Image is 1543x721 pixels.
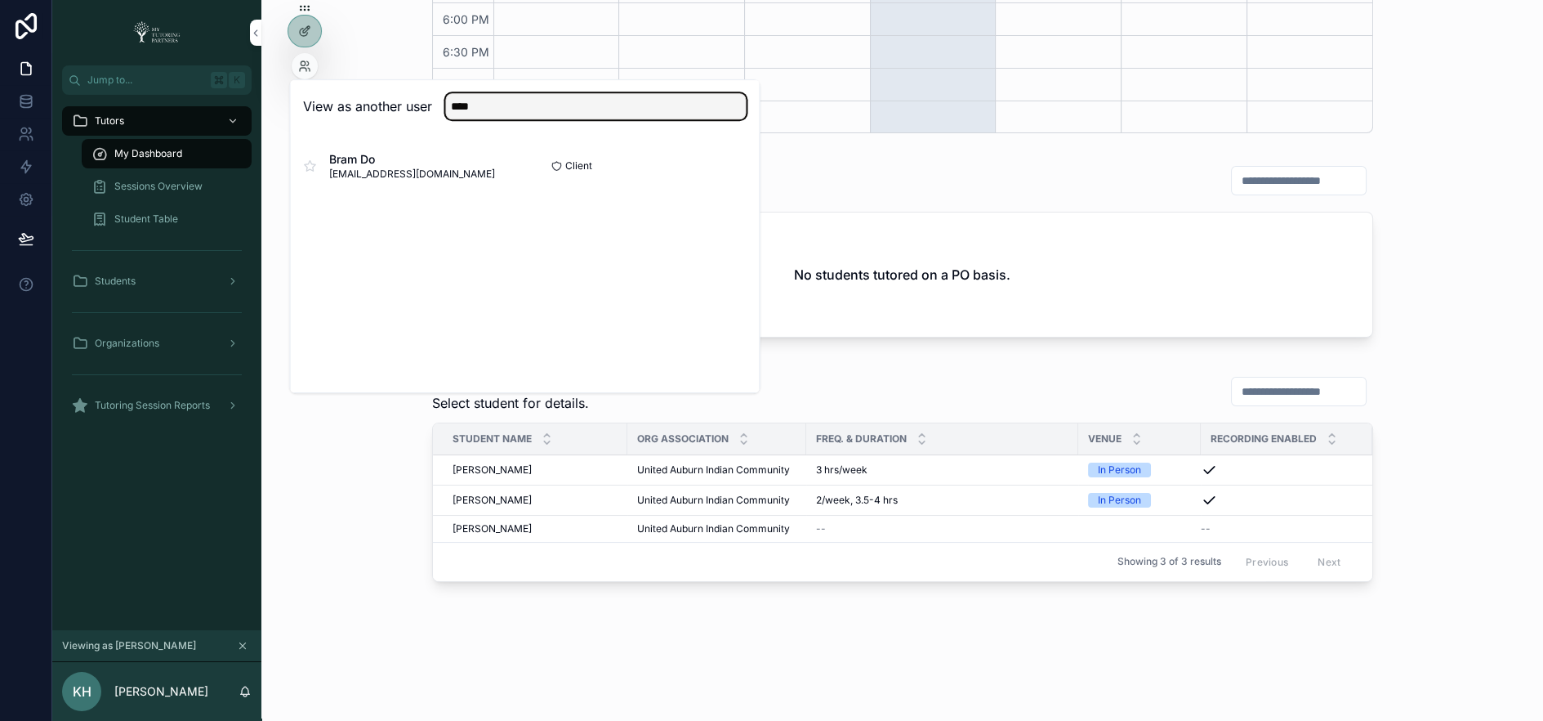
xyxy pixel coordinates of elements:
[62,266,252,296] a: Students
[329,151,495,168] span: Bram Do
[73,682,91,701] span: KH
[453,494,532,507] span: [PERSON_NAME]
[637,522,796,535] a: United Auburn Indian Community
[816,432,907,446] span: Freq. & Duration
[816,494,1068,507] a: 2/week, 3.5-4 hrs
[95,275,136,288] span: Students
[453,463,532,477] span: [PERSON_NAME]
[637,463,796,477] a: United Auburn Indian Community
[1088,493,1191,508] a: In Person
[95,337,159,350] span: Organizations
[1088,463,1191,477] a: In Person
[637,432,729,446] span: Org Association
[816,522,826,535] span: --
[816,494,898,507] span: 2/week, 3.5-4 hrs
[62,106,252,136] a: Tutors
[329,168,495,181] span: [EMAIL_ADDRESS][DOMAIN_NAME]
[816,522,1068,535] a: --
[439,12,493,26] span: 6:00 PM
[432,393,653,413] span: Select student for details.
[439,78,493,92] span: 7:00 PM
[1098,463,1141,477] div: In Person
[114,147,182,160] span: My Dashboard
[1201,522,1211,535] span: --
[1201,522,1353,535] a: --
[637,522,790,535] span: United Auburn Indian Community
[62,639,196,652] span: Viewing as [PERSON_NAME]
[1088,432,1122,446] span: Venue
[82,204,252,234] a: Student Table
[87,74,204,87] span: Jump to...
[453,432,532,446] span: Student Name
[128,20,185,46] img: App logo
[114,213,178,226] span: Student Table
[637,494,796,507] a: United Auburn Indian Community
[1211,432,1317,446] span: Recording Enabled
[453,522,532,535] span: [PERSON_NAME]
[62,329,252,358] a: Organizations
[303,96,432,116] h2: View as another user
[230,74,243,87] span: K
[453,494,618,507] a: [PERSON_NAME]
[637,494,790,507] span: United Auburn Indian Community
[816,463,1068,477] a: 3 hrs/week
[816,463,867,477] span: 3 hrs/week
[453,463,618,477] a: [PERSON_NAME]
[52,95,261,441] div: scrollable content
[453,522,618,535] a: [PERSON_NAME]
[1117,555,1221,568] span: Showing 3 of 3 results
[1098,493,1141,508] div: In Person
[95,114,124,128] span: Tutors
[95,399,210,412] span: Tutoring Session Reports
[439,45,493,59] span: 6:30 PM
[114,180,203,193] span: Sessions Overview
[62,391,252,420] a: Tutoring Session Reports
[637,463,790,477] span: United Auburn Indian Community
[794,265,1010,284] h2: No students tutored on a PO basis.
[565,159,592,172] span: Client
[82,172,252,201] a: Sessions Overview
[114,683,208,700] p: [PERSON_NAME]
[62,65,252,95] button: Jump to...K
[82,139,252,168] a: My Dashboard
